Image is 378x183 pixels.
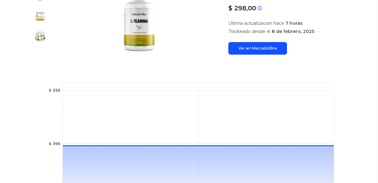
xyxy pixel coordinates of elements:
a: Ver en Mercadolibre [228,42,287,55]
tspan: $ 350 [49,88,60,93]
span: 7 horas [285,20,303,26]
p: $ 298,00 [228,4,256,13]
span: Trackeado desde el [228,29,270,34]
img: L-teanina 120 Cápsulas - S&v [35,11,45,21]
img: L-teanina 120 Cápsulas - S&v [35,31,45,41]
span: 8 de febrero, 2025 [272,29,314,34]
tspan: $ 300 [49,142,60,146]
span: Ultima actualizacion hace [228,20,284,26]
